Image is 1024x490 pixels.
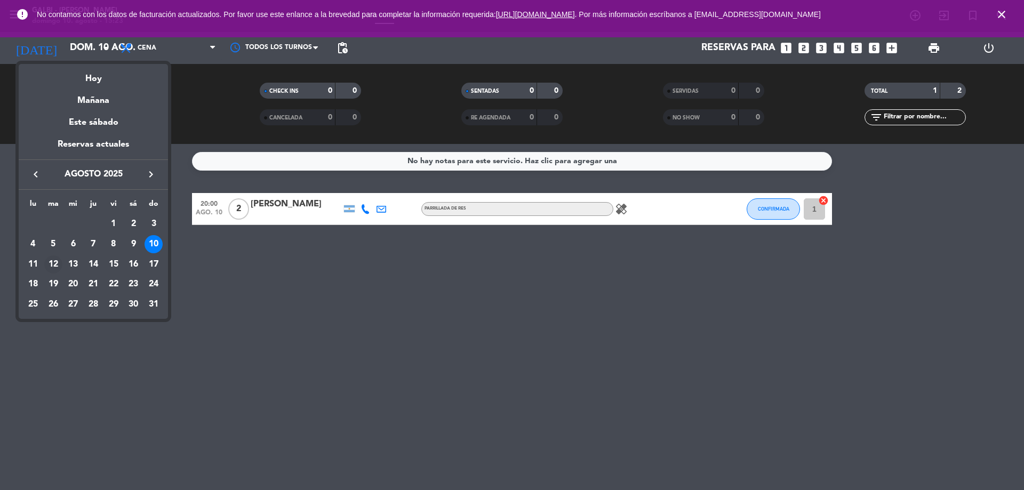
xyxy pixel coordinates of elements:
[105,235,123,253] div: 8
[103,274,124,294] td: 22 de agosto de 2025
[143,274,164,294] td: 24 de agosto de 2025
[44,235,62,253] div: 5
[84,275,102,293] div: 21
[124,215,142,233] div: 2
[23,254,43,275] td: 11 de agosto de 2025
[84,235,102,253] div: 7
[124,198,144,214] th: sábado
[63,234,83,254] td: 6 de agosto de 2025
[23,234,43,254] td: 4 de agosto de 2025
[143,294,164,315] td: 31 de agosto de 2025
[29,168,42,181] i: keyboard_arrow_left
[143,198,164,214] th: domingo
[63,294,83,315] td: 27 de agosto de 2025
[43,234,63,254] td: 5 de agosto de 2025
[64,235,82,253] div: 6
[43,254,63,275] td: 12 de agosto de 2025
[145,275,163,293] div: 24
[143,214,164,234] td: 3 de agosto de 2025
[19,108,168,138] div: Este sábado
[43,294,63,315] td: 26 de agosto de 2025
[105,295,123,314] div: 29
[43,274,63,294] td: 19 de agosto de 2025
[124,254,144,275] td: 16 de agosto de 2025
[63,274,83,294] td: 20 de agosto de 2025
[23,294,43,315] td: 25 de agosto de 2025
[83,198,103,214] th: jueves
[19,138,168,159] div: Reservas actuales
[84,255,102,274] div: 14
[63,198,83,214] th: miércoles
[103,254,124,275] td: 15 de agosto de 2025
[103,234,124,254] td: 8 de agosto de 2025
[124,235,142,253] div: 9
[124,275,142,293] div: 23
[145,295,163,314] div: 31
[24,255,42,274] div: 11
[143,234,164,254] td: 10 de agosto de 2025
[24,295,42,314] div: 25
[63,254,83,275] td: 13 de agosto de 2025
[145,168,157,181] i: keyboard_arrow_right
[145,215,163,233] div: 3
[103,294,124,315] td: 29 de agosto de 2025
[124,214,144,234] td: 2 de agosto de 2025
[83,274,103,294] td: 21 de agosto de 2025
[23,274,43,294] td: 18 de agosto de 2025
[145,235,163,253] div: 10
[105,275,123,293] div: 22
[43,198,63,214] th: martes
[64,275,82,293] div: 20
[24,235,42,253] div: 4
[23,214,103,234] td: AGO.
[64,255,82,274] div: 13
[83,254,103,275] td: 14 de agosto de 2025
[23,198,43,214] th: lunes
[124,294,144,315] td: 30 de agosto de 2025
[44,295,62,314] div: 26
[145,255,163,274] div: 17
[141,167,161,181] button: keyboard_arrow_right
[83,234,103,254] td: 7 de agosto de 2025
[19,64,168,86] div: Hoy
[44,275,62,293] div: 19
[64,295,82,314] div: 27
[44,255,62,274] div: 12
[84,295,102,314] div: 28
[45,167,141,181] span: agosto 2025
[24,275,42,293] div: 18
[105,215,123,233] div: 1
[124,234,144,254] td: 9 de agosto de 2025
[103,214,124,234] td: 1 de agosto de 2025
[105,255,123,274] div: 15
[26,167,45,181] button: keyboard_arrow_left
[124,295,142,314] div: 30
[143,254,164,275] td: 17 de agosto de 2025
[19,86,168,108] div: Mañana
[83,294,103,315] td: 28 de agosto de 2025
[124,274,144,294] td: 23 de agosto de 2025
[124,255,142,274] div: 16
[103,198,124,214] th: viernes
